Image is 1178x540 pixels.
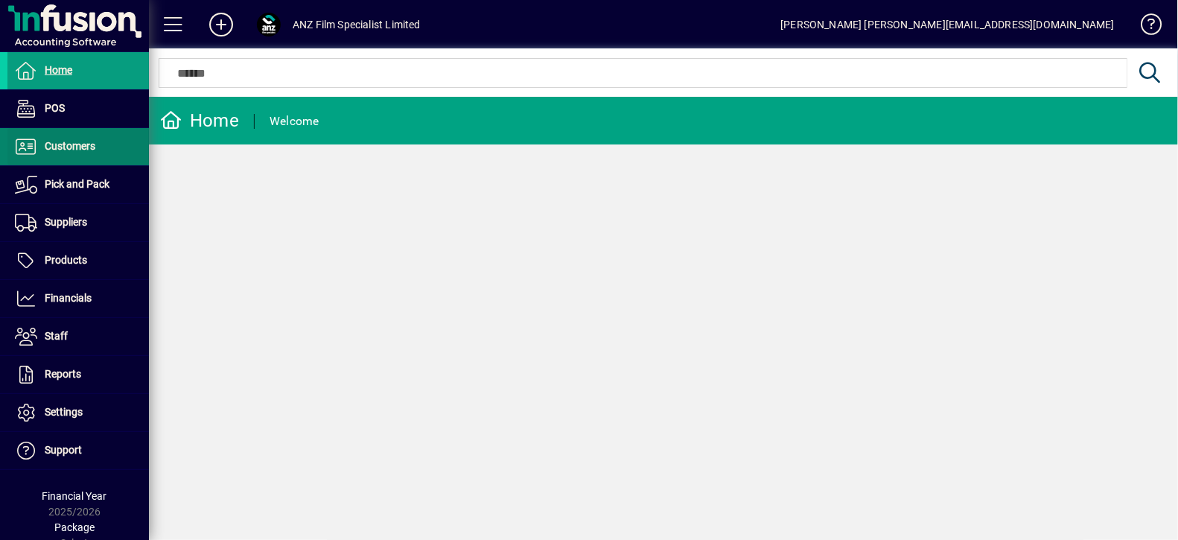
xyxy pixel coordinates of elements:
[7,432,149,469] a: Support
[45,140,95,152] span: Customers
[7,318,149,355] a: Staff
[780,13,1115,36] div: [PERSON_NAME] [PERSON_NAME][EMAIL_ADDRESS][DOMAIN_NAME]
[45,64,72,76] span: Home
[245,11,293,38] button: Profile
[7,204,149,241] a: Suppliers
[197,11,245,38] button: Add
[45,292,92,304] span: Financials
[7,242,149,279] a: Products
[54,521,95,533] span: Package
[7,356,149,393] a: Reports
[7,128,149,165] a: Customers
[45,368,81,380] span: Reports
[45,406,83,418] span: Settings
[45,254,87,266] span: Products
[45,178,109,190] span: Pick and Pack
[1130,3,1159,51] a: Knowledge Base
[293,13,421,36] div: ANZ Film Specialist Limited
[45,444,82,456] span: Support
[7,166,149,203] a: Pick and Pack
[42,490,107,502] span: Financial Year
[7,394,149,431] a: Settings
[160,109,239,133] div: Home
[7,90,149,127] a: POS
[45,102,65,114] span: POS
[45,216,87,228] span: Suppliers
[270,109,319,133] div: Welcome
[45,330,68,342] span: Staff
[7,280,149,317] a: Financials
